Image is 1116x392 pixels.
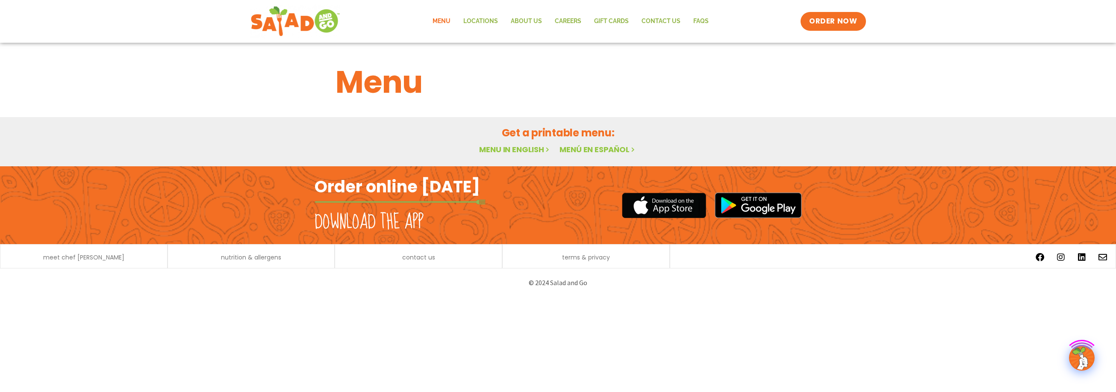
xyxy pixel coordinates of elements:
[315,210,424,234] h2: Download the app
[809,16,857,27] span: ORDER NOW
[559,144,636,155] a: Menú en español
[801,12,866,31] a: ORDER NOW
[336,125,781,140] h2: Get a printable menu:
[336,59,781,105] h1: Menu
[426,12,457,31] a: Menu
[687,12,715,31] a: FAQs
[221,254,281,260] a: nutrition & allergens
[588,12,635,31] a: GIFT CARDS
[562,254,610,260] a: terms & privacy
[426,12,715,31] nav: Menu
[504,12,548,31] a: About Us
[479,144,551,155] a: Menu in English
[402,254,435,260] a: contact us
[457,12,504,31] a: Locations
[43,254,124,260] a: meet chef [PERSON_NAME]
[319,277,798,289] p: © 2024 Salad and Go
[622,192,706,219] img: appstore
[715,192,802,218] img: google_play
[548,12,588,31] a: Careers
[635,12,687,31] a: Contact Us
[315,176,480,197] h2: Order online [DATE]
[250,4,341,38] img: new-SAG-logo-768×292
[315,200,486,204] img: fork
